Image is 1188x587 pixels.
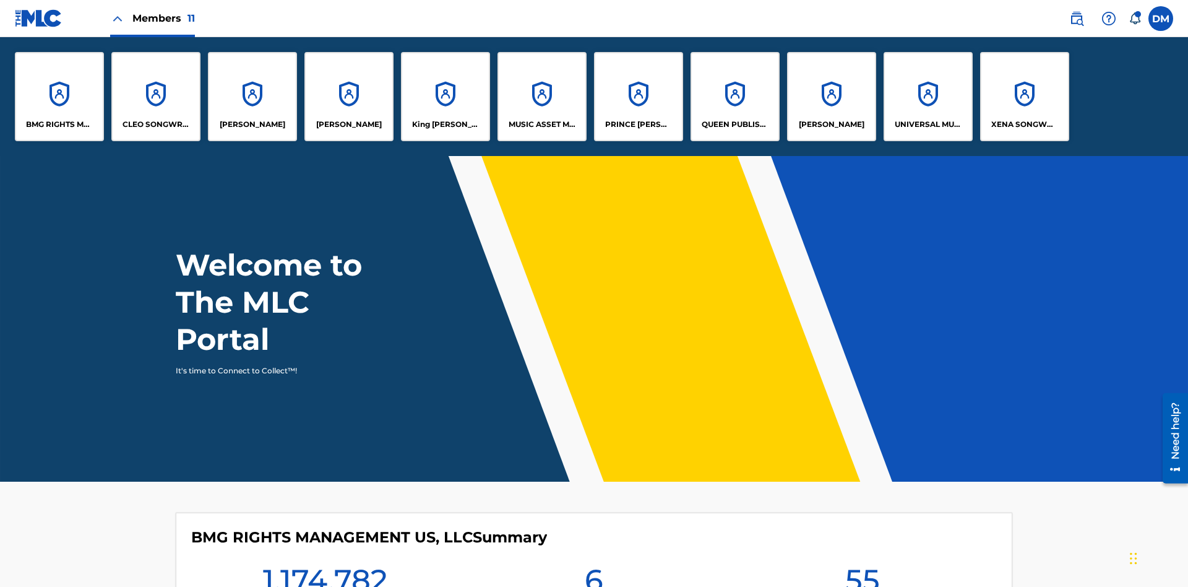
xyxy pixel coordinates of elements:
a: Accounts[PERSON_NAME] [208,52,297,141]
p: King McTesterson [412,119,480,130]
a: Public Search [1064,6,1089,31]
span: 11 [187,12,195,24]
p: EYAMA MCSINGER [316,119,382,130]
p: BMG RIGHTS MANAGEMENT US, LLC [26,119,93,130]
p: RONALD MCTESTERSON [799,119,864,130]
a: AccountsCLEO SONGWRITER [111,52,200,141]
p: It's time to Connect to Collect™! [176,365,390,376]
p: MUSIC ASSET MANAGEMENT (MAM) [509,119,576,130]
a: AccountsBMG RIGHTS MANAGEMENT US, LLC [15,52,104,141]
iframe: Resource Center [1153,388,1188,490]
iframe: Chat Widget [1126,528,1188,587]
a: AccountsUNIVERSAL MUSIC PUB GROUP [884,52,973,141]
p: QUEEN PUBLISHA [702,119,769,130]
p: PRINCE MCTESTERSON [605,119,673,130]
a: AccountsPRINCE [PERSON_NAME] [594,52,683,141]
a: AccountsXENA SONGWRITER [980,52,1069,141]
a: AccountsQUEEN PUBLISHA [691,52,780,141]
h4: BMG RIGHTS MANAGEMENT US, LLC [191,528,547,547]
a: AccountsKing [PERSON_NAME] [401,52,490,141]
img: search [1069,11,1084,26]
span: Members [132,11,195,25]
div: Drag [1130,540,1137,577]
a: Accounts[PERSON_NAME] [787,52,876,141]
h1: Welcome to The MLC Portal [176,246,407,358]
a: AccountsMUSIC ASSET MANAGEMENT (MAM) [497,52,587,141]
div: Help [1096,6,1121,31]
p: UNIVERSAL MUSIC PUB GROUP [895,119,962,130]
p: ELVIS COSTELLO [220,119,285,130]
p: XENA SONGWRITER [991,119,1059,130]
img: help [1101,11,1116,26]
a: Accounts[PERSON_NAME] [304,52,394,141]
img: MLC Logo [15,9,62,27]
div: User Menu [1148,6,1173,31]
p: CLEO SONGWRITER [123,119,190,130]
div: Notifications [1129,12,1141,25]
img: Close [110,11,125,26]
